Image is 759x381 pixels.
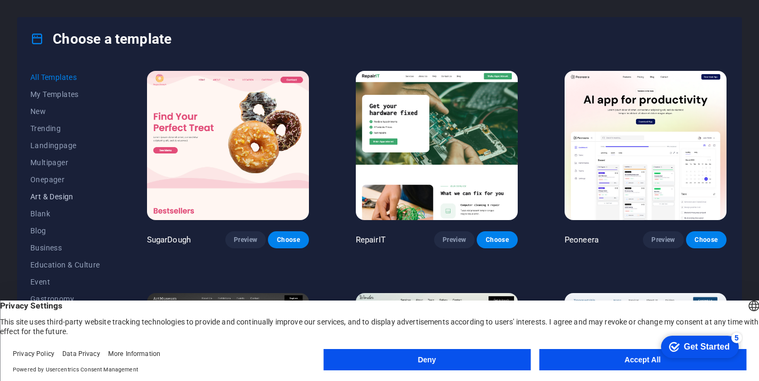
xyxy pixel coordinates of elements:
span: Preview [234,236,257,244]
span: Landingpage [30,141,100,150]
button: Multipager [30,154,100,171]
span: Art & Design [30,192,100,201]
button: Choose [686,231,727,248]
button: Trending [30,120,100,137]
img: Peoneera [565,71,727,220]
img: SugarDough [147,71,309,220]
button: New [30,103,100,120]
button: Gastronomy [30,290,100,307]
span: New [30,107,100,116]
span: Choose [485,236,509,244]
button: Blog [30,222,100,239]
span: Event [30,278,100,286]
button: Blank [30,205,100,222]
button: Preview [434,231,475,248]
div: Get Started 5 items remaining, 0% complete [8,5,86,28]
button: Preview [643,231,683,248]
p: RepairIT [356,234,386,245]
button: Business [30,239,100,256]
span: Choose [276,236,300,244]
button: Education & Culture [30,256,100,273]
button: Onepager [30,171,100,188]
div: 5 [78,2,89,13]
span: Choose [695,236,718,244]
h4: Choose a template [30,30,172,47]
div: Get Started [31,12,77,21]
span: Blank [30,209,100,218]
span: Gastronomy [30,295,100,303]
span: Multipager [30,158,100,167]
p: Peoneera [565,234,599,245]
button: Choose [477,231,517,248]
button: All Templates [30,69,100,86]
button: My Templates [30,86,100,103]
span: All Templates [30,73,100,82]
button: Choose [268,231,308,248]
span: Trending [30,124,100,133]
span: Preview [651,236,675,244]
img: RepairIT [356,71,518,220]
button: Preview [225,231,266,248]
span: Onepager [30,175,100,184]
button: Landingpage [30,137,100,154]
span: My Templates [30,90,100,99]
button: Event [30,273,100,290]
span: Preview [443,236,466,244]
span: Business [30,244,100,252]
span: Blog [30,226,100,235]
button: Art & Design [30,188,100,205]
p: SugarDough [147,234,191,245]
span: Education & Culture [30,261,100,269]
